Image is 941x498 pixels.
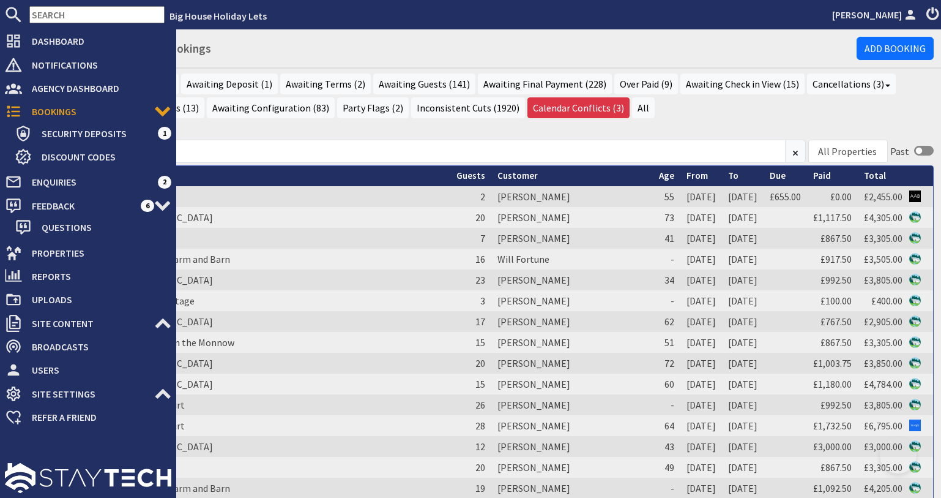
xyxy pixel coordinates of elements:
[491,436,653,457] td: [PERSON_NAME]
[373,74,475,94] a: Awaiting Guests (141)
[830,191,852,203] a: £0.00
[909,232,921,244] img: Referer: Big House Holiday Lets
[909,295,921,306] img: Referer: Big House Holiday Lets
[491,374,653,394] td: [PERSON_NAME]
[864,211,902,224] a: £4,305.00
[653,415,680,436] td: 64
[722,374,764,394] td: [DATE]
[5,360,171,380] a: Users
[722,353,764,374] td: [DATE]
[832,7,919,22] a: [PERSON_NAME]
[15,217,171,237] a: Questions
[890,144,909,159] div: Past
[864,420,902,432] a: £6,795.00
[475,274,485,286] span: 23
[5,196,171,216] a: Feedback 6
[475,253,485,265] span: 16
[680,249,722,270] td: [DATE]
[864,253,902,265] a: £3,505.00
[141,200,154,212] span: 6
[5,384,171,404] a: Site Settings
[813,440,852,453] a: £3,000.00
[820,461,852,473] a: £867.50
[22,407,171,427] span: Refer a Friend
[5,31,171,51] a: Dashboard
[653,436,680,457] td: 43
[475,440,485,453] span: 12
[480,232,485,244] span: 7
[491,270,653,290] td: [PERSON_NAME]
[909,399,921,410] img: Referer: Big House Holiday Lets
[22,360,171,380] span: Users
[680,290,722,311] td: [DATE]
[497,170,538,181] a: Customer
[813,357,852,369] a: £1,003.75
[22,337,171,357] span: Broadcasts
[653,270,680,290] td: 34
[680,74,805,94] a: Awaiting Check in View (15)
[722,332,764,353] td: [DATE]
[632,97,655,118] a: All
[480,295,485,307] span: 3
[909,274,921,285] img: Referer: Big House Holiday Lets
[653,228,680,249] td: 41
[22,384,154,404] span: Site Settings
[864,274,902,286] a: £3,805.00
[5,463,171,493] img: staytech_l_w-4e588a39d9fa60e82540d7cfac8cfe4b7147e857d3e8dbdfbd41c59d52db0ec4.svg
[491,457,653,478] td: [PERSON_NAME]
[722,457,764,478] td: [DATE]
[32,217,171,237] span: Questions
[909,336,921,348] img: Referer: Big House Holiday Lets
[475,482,485,494] span: 19
[680,332,722,353] td: [DATE]
[909,315,921,327] img: Referer: Big House Holiday Lets
[909,357,921,369] img: Referer: Big House Holiday Lets
[653,457,680,478] td: 49
[680,436,722,457] td: [DATE]
[864,378,902,390] a: £4,784.00
[158,127,171,139] span: 1
[15,124,171,143] a: Security Deposits 1
[653,394,680,415] td: -
[722,394,764,415] td: [DATE]
[653,374,680,394] td: 60
[22,243,171,263] span: Properties
[807,74,896,94] a: Cancellations (3)
[22,196,141,216] span: Feedback
[864,482,902,494] a: £4,205.00
[475,420,485,432] span: 28
[491,207,653,228] td: [PERSON_NAME]
[813,420,852,432] a: £1,732.50
[770,191,801,203] a: £655.00
[491,186,653,207] td: [PERSON_NAME]
[32,124,158,143] span: Security Deposits
[864,315,902,328] a: £2,905.00
[22,31,171,51] span: Dashboard
[909,420,921,431] img: Referer: Google
[808,140,888,163] div: Combobox
[722,290,764,311] td: [DATE]
[722,270,764,290] td: [DATE]
[5,243,171,263] a: Properties
[22,78,171,98] span: Agency Dashboard
[680,311,722,332] td: [DATE]
[5,266,171,286] a: Reports
[32,147,171,167] span: Discount Codes
[909,378,921,390] img: Referer: Big House Holiday Lets
[722,207,764,228] td: [DATE]
[680,374,722,394] td: [DATE]
[37,140,786,163] input: Search...
[820,232,852,244] a: £867.50
[475,211,485,224] span: 20
[680,457,722,478] td: [DATE]
[909,482,921,494] img: Referer: Big House Holiday Lets
[909,253,921,265] img: Referer: Big House Holiday Lets
[491,353,653,374] td: [PERSON_NAME]
[653,290,680,311] td: -
[491,394,653,415] td: [PERSON_NAME]
[5,407,171,427] a: Refer a Friend
[475,461,485,473] span: 20
[614,74,678,94] a: Over Paid (9)
[722,186,764,207] td: [DATE]
[475,336,485,349] span: 15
